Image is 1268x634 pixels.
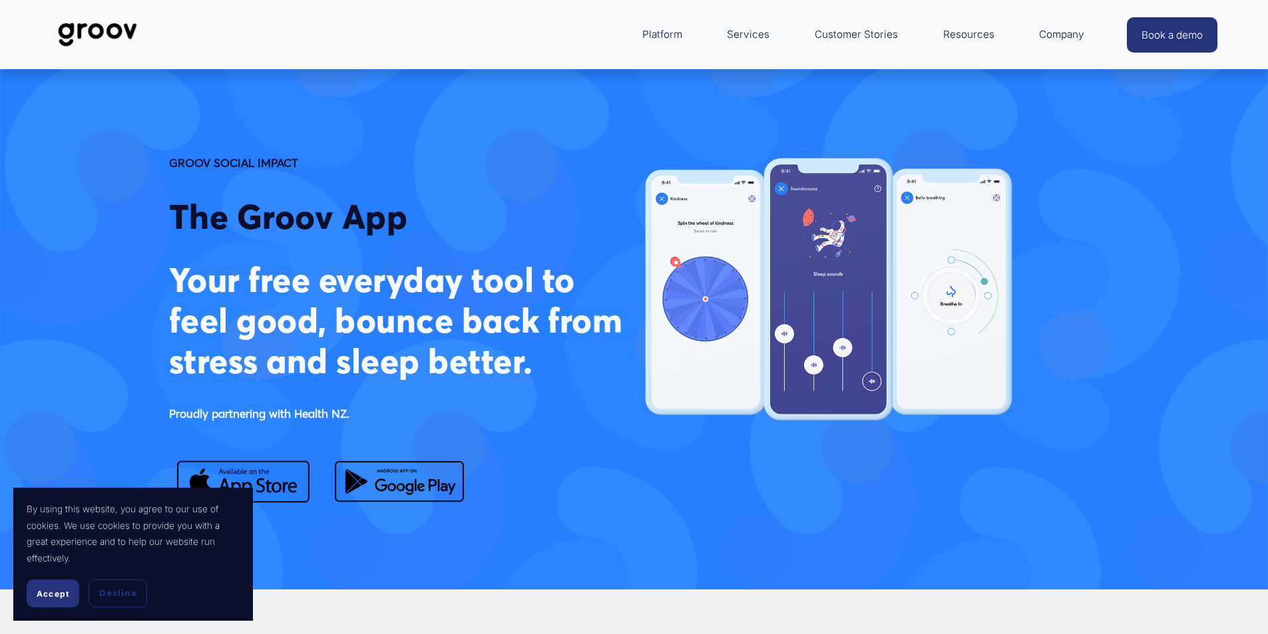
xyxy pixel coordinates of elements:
span: The Groov App [169,196,408,238]
strong: Your free everyday tool to feel good, bounce back from stress and sleep better. [169,259,631,382]
span: Decline [99,587,136,599]
span: Accept [37,589,69,599]
section: Cookie banner [13,488,253,621]
span: Resources [943,25,994,44]
p: By using this website, you agree to our use of cookies. We use cookies to provide you with a grea... [27,501,240,566]
a: Services [720,19,776,51]
a: Book a demo [1127,17,1217,53]
button: Accept [27,579,79,607]
img: Groov | Workplace Science Platform | Unlock Performance | Drive Results [51,13,144,57]
a: folder dropdown [636,19,689,51]
strong: GROOV SOCIAL IMPACT [169,156,298,170]
a: Customer Stories [808,19,905,51]
a: folder dropdown [937,19,1001,51]
button: Decline [89,579,147,607]
span: Platform [642,25,682,44]
span: Company [1039,25,1084,44]
strong: Proudly partnering with Health NZ. [169,406,349,420]
a: folder dropdown [1032,19,1091,51]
